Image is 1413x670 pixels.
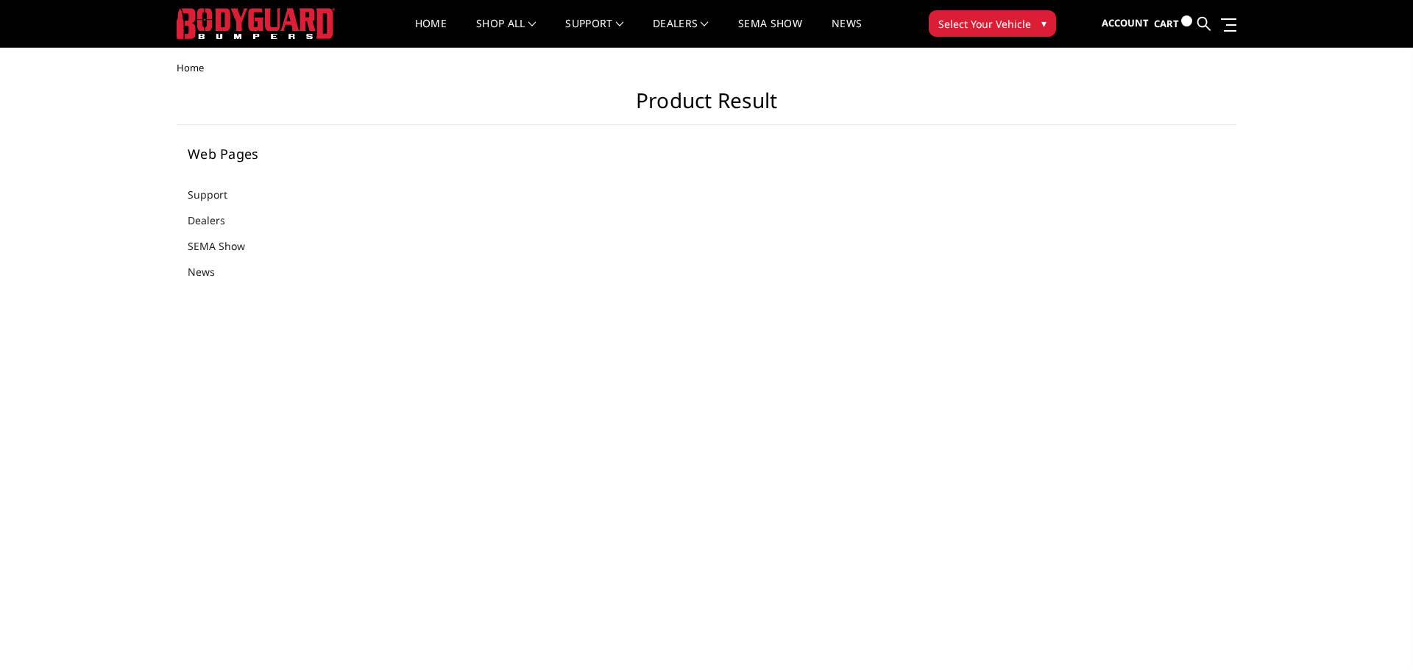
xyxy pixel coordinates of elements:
[476,18,536,47] a: shop all
[188,238,263,254] a: SEMA Show
[1102,4,1149,43] a: Account
[1041,15,1047,31] span: ▾
[1154,17,1179,30] span: Cart
[832,18,862,47] a: News
[653,18,709,47] a: Dealers
[1154,4,1192,44] a: Cart
[565,18,623,47] a: Support
[188,187,246,202] a: Support
[738,18,802,47] a: SEMA Show
[188,147,367,160] h5: Web Pages
[177,61,204,74] span: Home
[177,88,1236,125] h1: Product Result
[177,8,335,39] img: BODYGUARD BUMPERS
[929,10,1056,37] button: Select Your Vehicle
[1102,16,1149,29] span: Account
[188,264,233,279] a: News
[188,213,244,228] a: Dealers
[415,18,447,47] a: Home
[938,16,1031,32] span: Select Your Vehicle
